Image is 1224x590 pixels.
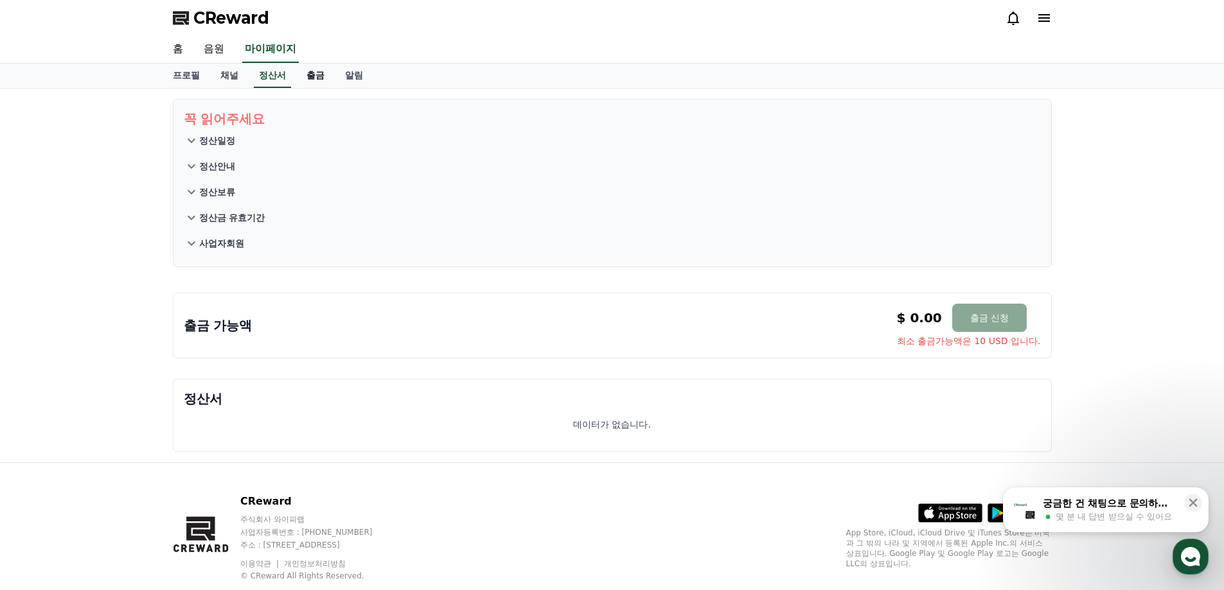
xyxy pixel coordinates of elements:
[199,237,244,250] p: 사업자회원
[184,230,1041,256] button: 사업자회원
[184,390,1041,408] p: 정산서
[284,559,346,568] a: 개인정보처리방침
[240,571,397,581] p: © CReward All Rights Reserved.
[184,110,1041,128] p: 꼭 읽어주세요
[199,211,265,224] p: 정산금 유효기간
[240,494,397,509] p: CReward
[193,8,269,28] span: CReward
[118,427,133,437] span: 대화
[199,134,235,147] p: 정산일정
[242,36,299,63] a: 마이페이지
[199,426,214,437] span: 설정
[952,304,1027,332] button: 출금 신청
[296,64,335,88] a: 출금
[573,418,651,431] p: 데이터가 없습니다.
[210,64,249,88] a: 채널
[163,36,193,63] a: 홈
[240,540,397,550] p: 주소 : [STREET_ADDRESS]
[184,205,1041,230] button: 정산금 유효기간
[184,317,253,334] p: 출금 가능액
[240,559,281,568] a: 이용약관
[193,36,235,63] a: 음원
[163,64,210,88] a: 프로필
[166,407,247,439] a: 설정
[240,527,397,537] p: 사업자등록번호 : [PHONE_NUMBER]
[199,160,235,173] p: 정산안내
[184,128,1041,153] button: 정산일정
[184,179,1041,205] button: 정산보류
[85,407,166,439] a: 대화
[335,64,373,88] a: 알림
[184,153,1041,179] button: 정산안내
[846,528,1052,569] p: App Store, iCloud, iCloud Drive 및 iTunes Store는 미국과 그 밖의 나라 및 지역에서 등록된 Apple Inc.의 서비스 상표입니다. Goo...
[173,8,269,28] a: CReward
[897,334,1041,347] span: 최소 출금가능액은 10 USD 입니다.
[240,514,397,525] p: 주식회사 와이피랩
[40,426,48,437] span: 홈
[897,309,942,327] p: $ 0.00
[4,407,85,439] a: 홈
[254,64,291,88] a: 정산서
[199,186,235,198] p: 정산보류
